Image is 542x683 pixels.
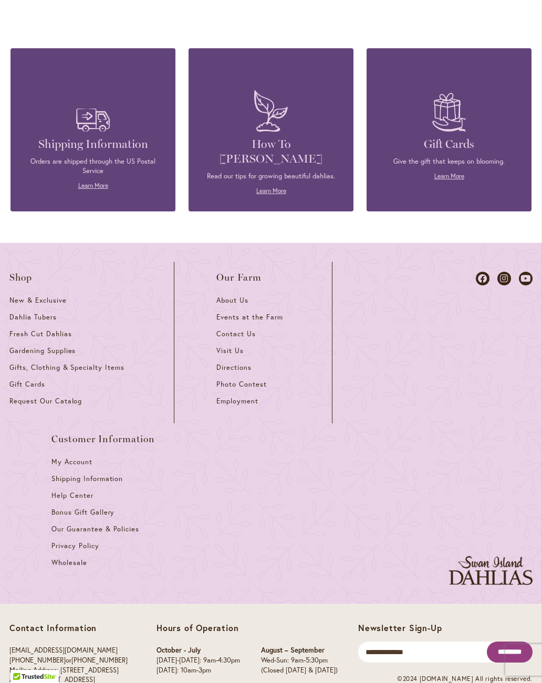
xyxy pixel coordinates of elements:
h4: Shipping Information [26,137,160,152]
h4: How To [PERSON_NAME] [204,137,338,166]
a: [PHONE_NUMBER] [71,656,128,665]
span: Our Farm [216,272,262,283]
span: Shipping Information [51,474,123,483]
p: (Closed [DATE] & [DATE]) [261,666,338,676]
a: [PHONE_NUMBER] [9,656,66,665]
span: Events at the Farm [216,313,283,322]
span: Fresh Cut Dahlias [9,329,72,338]
p: Contact Information [9,623,128,633]
a: Dahlias on Instagram [497,272,511,285]
span: Contact Us [216,329,256,338]
p: [DATE]-[DATE]: 9am-4:30pm [157,656,240,666]
span: About Us [216,296,248,305]
p: Give the gift that keeps on blooming. [382,157,516,166]
span: My Account [51,457,92,466]
p: August – September [261,646,338,656]
span: Wholesale [51,558,87,567]
p: Orders are shipped through the US Postal Service [26,157,160,176]
iframe: Launch Accessibility Center [8,646,37,675]
span: New & Exclusive [9,296,67,305]
span: Employment [216,397,258,405]
p: Read our tips for growing beautiful dahlias. [204,172,338,181]
a: Learn More [434,172,464,180]
p: October - July [157,646,240,656]
p: Wed-Sun: 9am-5:30pm [261,656,338,666]
span: Our Guarantee & Policies [51,525,139,533]
p: Hours of Operation [157,623,338,633]
p: [DATE]: 10am-3pm [157,666,240,676]
span: Dahlia Tubers [9,313,57,322]
span: Gifts, Clothing & Specialty Items [9,363,124,372]
a: Dahlias on Youtube [519,272,533,285]
a: Learn More [256,187,286,195]
span: Bonus Gift Gallery [51,508,114,517]
span: Photo Contest [216,380,267,389]
span: Help Center [51,491,93,500]
h4: Gift Cards [382,137,516,152]
span: Privacy Policy [51,541,99,550]
a: [EMAIL_ADDRESS][DOMAIN_NAME] [9,646,118,655]
span: Visit Us [216,346,244,355]
span: Request Our Catalog [9,397,82,405]
a: Learn More [78,182,108,189]
span: Customer Information [51,434,155,444]
span: Gift Cards [9,380,45,389]
span: ©2024 [DOMAIN_NAME] All rights reserved. [397,675,533,682]
a: Dahlias on Facebook [476,272,489,285]
span: Gardening Supplies [9,346,76,355]
span: Directions [216,363,252,372]
span: Shop [9,272,33,283]
span: Newsletter Sign-Up [358,622,442,633]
